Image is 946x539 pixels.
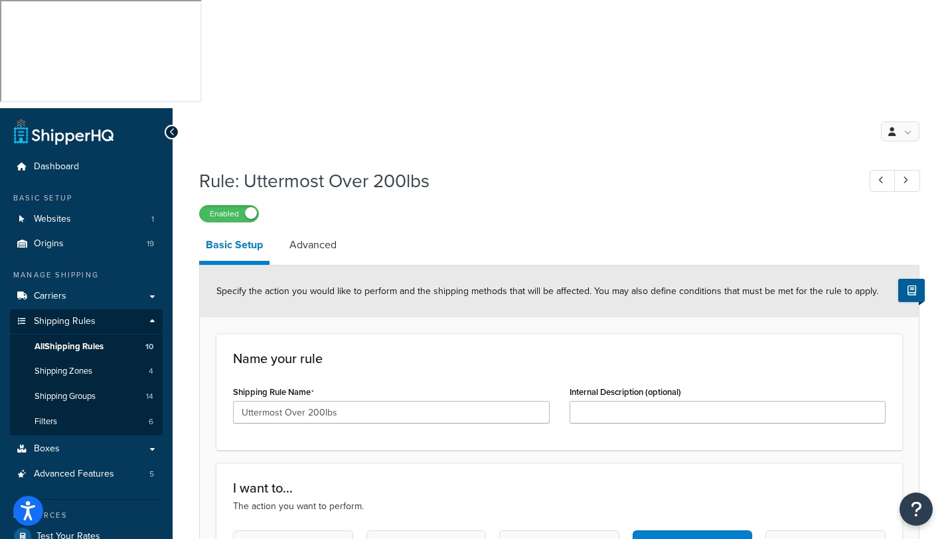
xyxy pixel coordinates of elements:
span: Websites [34,214,71,225]
label: Internal Description (optional) [570,387,681,397]
div: Basic Setup [10,193,163,204]
li: Shipping Groups [10,384,163,409]
li: Shipping Rules [10,309,163,435]
a: AllShipping Rules10 [10,335,163,359]
a: Boxes [10,437,163,461]
label: Enabled [200,206,258,222]
span: 19 [147,238,154,250]
span: Carriers [34,291,66,302]
li: Origins [10,232,163,256]
a: Advanced Features5 [10,462,163,487]
span: 6 [149,416,153,427]
span: All Shipping Rules [35,341,104,352]
a: Basic Setup [199,229,270,265]
span: 4 [149,366,153,377]
span: 10 [145,341,153,352]
a: Next Record [894,170,920,192]
a: Dashboard [10,155,163,179]
h1: Rule: Uttermost Over 200lbs [199,168,845,194]
a: Filters6 [10,410,163,434]
a: Advanced [283,229,343,261]
h3: I want to... [233,481,886,495]
li: Advanced Features [10,462,163,487]
span: Shipping Rules [34,316,96,327]
div: Resources [10,510,163,521]
span: 5 [149,469,154,480]
span: 14 [146,391,153,402]
a: Shipping Rules [10,309,163,334]
span: Boxes [34,443,60,455]
a: Shipping Groups14 [10,384,163,409]
span: Advanced Features [34,469,114,480]
p: The action you want to perform. [233,499,886,514]
span: 1 [151,214,154,225]
li: Shipping Zones [10,359,163,384]
span: Dashboard [34,161,79,173]
span: Origins [34,238,64,250]
span: Filters [35,416,57,427]
a: Shipping Zones4 [10,359,163,384]
a: Previous Record [870,170,896,192]
span: Shipping Groups [35,391,96,402]
li: Filters [10,410,163,434]
span: Specify the action you would like to perform and the shipping methods that will be affected. You ... [216,284,878,298]
span: Shipping Zones [35,366,92,377]
a: Origins19 [10,232,163,256]
a: Carriers [10,284,163,309]
button: Show Help Docs [898,279,925,302]
button: Open Resource Center [900,493,933,526]
a: Websites1 [10,207,163,232]
label: Shipping Rule Name [233,387,314,398]
div: Manage Shipping [10,269,163,281]
li: Websites [10,207,163,232]
h3: Name your rule [233,351,886,366]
